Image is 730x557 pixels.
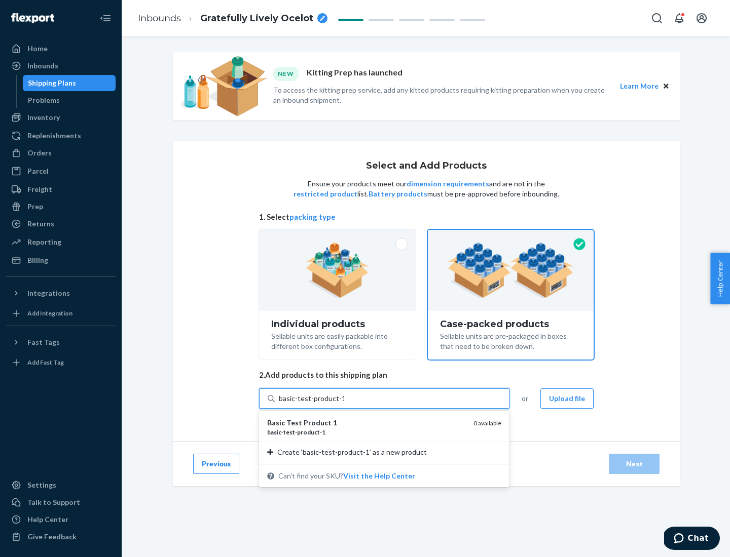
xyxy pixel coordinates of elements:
em: Product [304,418,332,427]
a: Inbounds [6,58,116,74]
span: or [522,393,528,404]
div: Home [27,44,48,54]
div: Next [617,459,651,469]
div: Settings [27,480,56,490]
div: Returns [27,219,54,229]
div: Inbounds [27,61,58,71]
div: Help Center [27,514,68,525]
p: Ensure your products meet our and are not in the list. must be pre-approved before inbounding. [293,179,560,199]
div: Add Integration [27,309,72,317]
a: Orders [6,145,116,161]
div: Sellable units are easily packable into different box configurations. [271,329,404,351]
em: Basic [267,418,285,427]
a: Reporting [6,234,116,250]
button: Basic Test Product 1basic-test-product-10 availableCreate ‘basic-test-product-1’ as a new product... [343,471,415,481]
button: Upload file [540,388,594,409]
a: Add Fast Tag [6,354,116,371]
button: Close [661,81,672,92]
a: Problems [23,92,116,108]
div: Sellable units are pre-packaged in boxes that need to be broken down. [440,329,581,351]
button: Open account menu [691,8,712,28]
span: 1. Select [259,212,594,222]
h1: Select and Add Products [366,161,487,171]
button: Next [609,454,660,474]
div: Give Feedback [27,532,77,542]
a: Returns [6,216,116,232]
button: dimension requirements [407,179,489,189]
div: Prep [27,202,43,212]
ol: breadcrumbs [130,4,336,33]
div: Fast Tags [27,337,60,347]
button: Previous [193,454,239,474]
button: Talk to Support [6,494,116,510]
a: Parcel [6,163,116,179]
div: Individual products [271,319,404,329]
a: Help Center [6,511,116,528]
span: 0 available [473,419,501,427]
span: Gratefully Lively Ocelot [200,12,313,25]
div: Problems [28,95,60,105]
em: product [297,428,320,436]
a: Add Integration [6,305,116,322]
div: Inventory [27,112,60,123]
div: Freight [27,184,52,194]
div: - - - [267,428,465,436]
em: basic [267,428,281,436]
button: Fast Tags [6,334,116,350]
a: Replenishments [6,128,116,144]
button: packing type [289,212,336,222]
button: Give Feedback [6,529,116,545]
span: Create ‘basic-test-product-1’ as a new product [277,447,427,457]
span: Can't find your SKU? [278,471,415,481]
a: Inventory [6,109,116,126]
div: Replenishments [27,131,81,141]
button: Open Search Box [647,8,667,28]
em: 1 [322,428,325,436]
img: Flexport logo [11,13,54,23]
em: test [283,428,295,436]
a: Settings [6,477,116,493]
div: Talk to Support [27,497,80,507]
button: Battery products [369,189,427,199]
p: To access the kitting prep service, add any kitted products requiring kitting preparation when yo... [273,85,611,105]
button: Open notifications [669,8,689,28]
a: Freight [6,181,116,197]
em: Test [286,418,302,427]
div: Shipping Plans [28,78,76,88]
img: case-pack.59cecea509d18c883b923b81aeac6d0b.png [448,243,574,298]
a: Prep [6,198,116,215]
button: Help Center [710,253,730,304]
div: Orders [27,148,52,158]
iframe: Opens a widget where you can chat to one of our agents [664,527,720,552]
div: Add Fast Tag [27,358,64,367]
img: individual-pack.facf35554cb0f1810c75b2bd6df2d64e.png [306,243,369,298]
span: 2. Add products to this shipping plan [259,370,594,380]
a: Billing [6,252,116,268]
button: Close Navigation [95,8,116,28]
input: Basic Test Product 1basic-test-product-10 availableCreate ‘basic-test-product-1’ as a new product... [279,393,344,404]
em: 1 [333,418,337,427]
button: Learn More [620,81,659,92]
a: Inbounds [138,13,181,24]
div: NEW [273,67,299,81]
p: Kitting Prep has launched [307,67,403,81]
div: Reporting [27,237,61,247]
a: Shipping Plans [23,75,116,91]
div: Billing [27,255,48,265]
a: Home [6,41,116,57]
div: Parcel [27,166,49,176]
button: Integrations [6,285,116,301]
div: Integrations [27,288,70,298]
div: Case-packed products [440,319,581,329]
button: restricted product [294,189,357,199]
